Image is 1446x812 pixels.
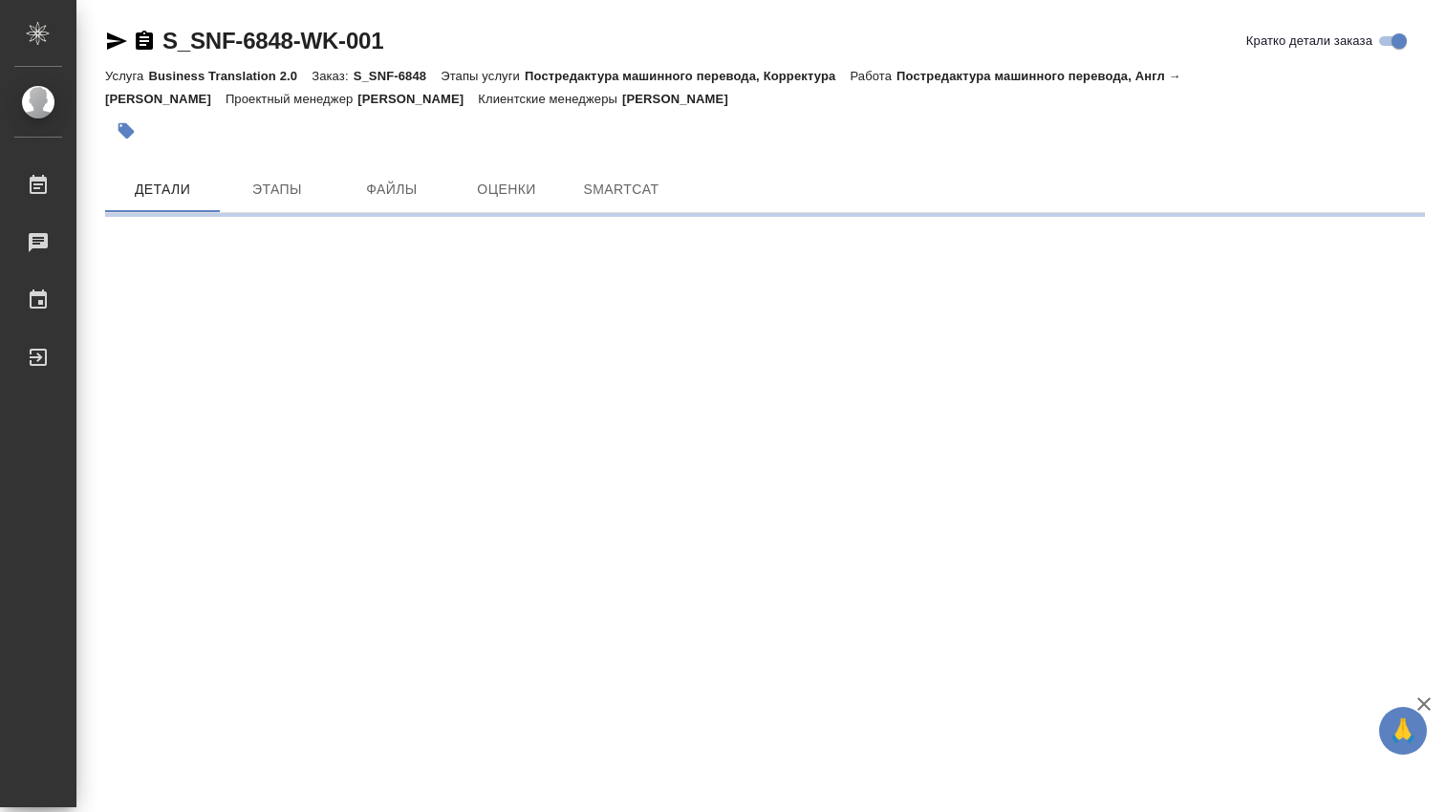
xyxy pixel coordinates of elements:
[354,69,442,83] p: S_SNF-6848
[575,178,667,202] span: SmartCat
[1379,707,1427,755] button: 🙏
[1246,32,1372,51] span: Кратко детали заказа
[1387,711,1419,751] span: 🙏
[148,69,312,83] p: Business Translation 2.0
[133,30,156,53] button: Скопировать ссылку
[357,92,478,106] p: [PERSON_NAME]
[441,69,525,83] p: Этапы услуги
[622,92,743,106] p: [PERSON_NAME]
[105,69,148,83] p: Услуга
[162,28,383,53] a: S_SNF-6848-WK-001
[525,69,850,83] p: Постредактура машинного перевода, Корректура
[117,178,208,202] span: Детали
[850,69,896,83] p: Работа
[231,178,323,202] span: Этапы
[346,178,438,202] span: Файлы
[105,110,147,152] button: Добавить тэг
[478,92,622,106] p: Клиентские менеджеры
[105,30,128,53] button: Скопировать ссылку для ЯМессенджера
[461,178,552,202] span: Оценки
[312,69,353,83] p: Заказ:
[226,92,357,106] p: Проектный менеджер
